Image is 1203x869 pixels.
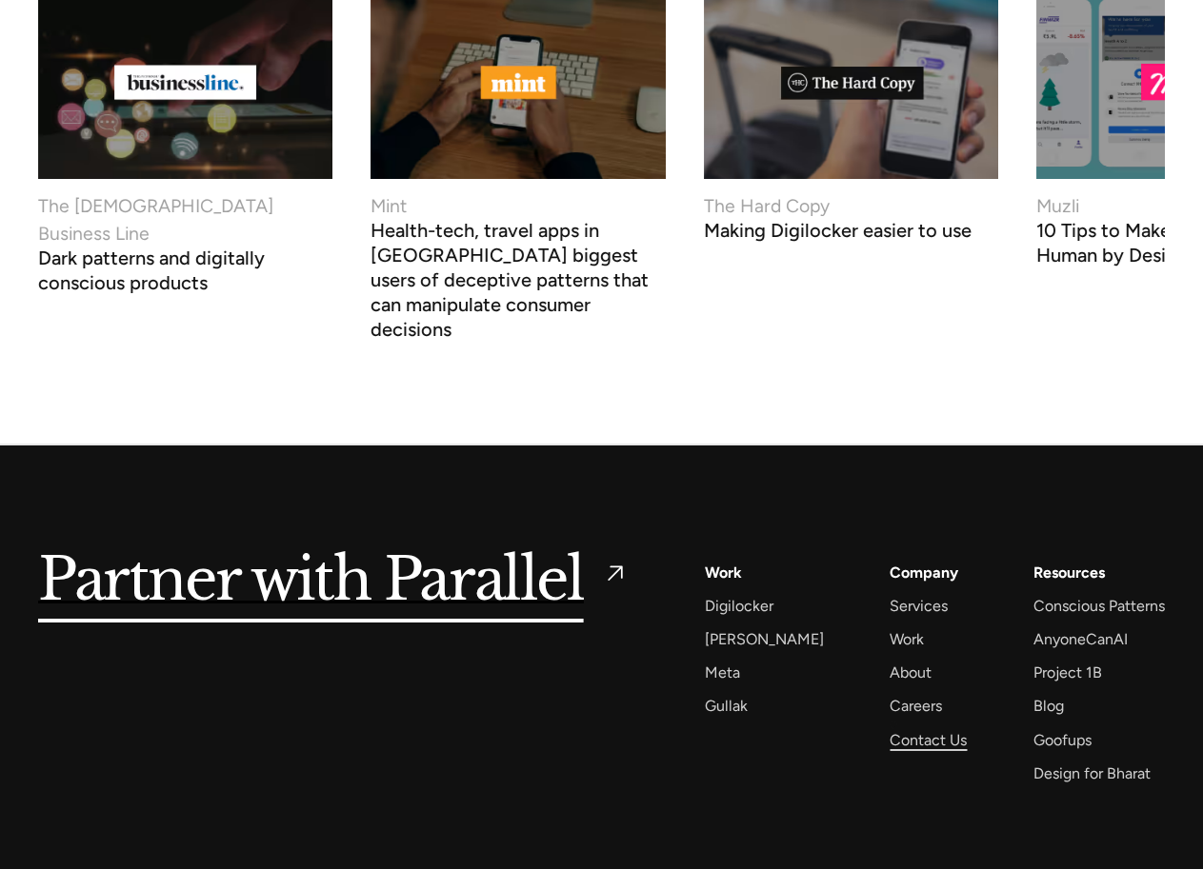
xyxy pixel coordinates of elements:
[705,593,773,619] a: Digilocker
[1033,727,1092,753] a: Goofups
[704,224,972,243] h3: Making Digilocker easier to use
[1033,760,1151,786] a: Design for Bharat
[38,560,584,603] h5: Partner with Parallel
[890,593,948,619] a: Services
[371,192,407,220] div: Mint
[38,560,629,603] a: Partner with Parallel
[890,693,942,719] a: Careers
[705,693,748,719] a: Gullak
[704,192,830,220] div: The Hard Copy
[705,626,824,652] a: [PERSON_NAME]
[705,560,742,585] a: Work
[890,560,958,585] a: Company
[890,727,967,753] a: Contact Us
[890,626,924,652] a: Work
[38,192,332,247] div: The [DEMOGRAPHIC_DATA] Business Line
[1033,560,1105,585] div: Resources
[890,660,932,685] a: About
[1033,593,1165,619] a: Conscious Patterns
[38,251,332,295] h3: Dark patterns and digitally conscious products
[1033,693,1064,719] a: Blog
[1033,626,1128,652] a: AnyoneCanAI
[1033,660,1102,685] a: Project 1B
[371,224,665,342] h3: Health-tech, travel apps in [GEOGRAPHIC_DATA] biggest users of deceptive patterns that can manipu...
[705,660,740,685] a: Meta
[1036,192,1079,220] div: Muzli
